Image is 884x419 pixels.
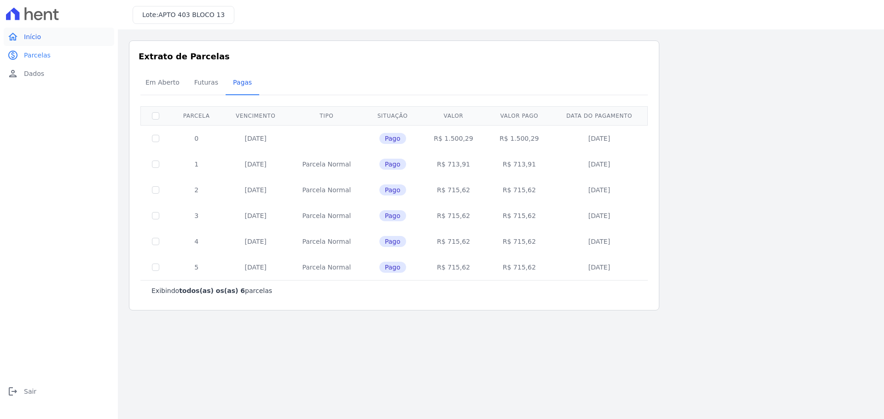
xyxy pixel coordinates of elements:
td: [DATE] [222,229,289,254]
i: paid [7,50,18,61]
span: Sair [24,387,36,396]
i: home [7,31,18,42]
td: R$ 715,62 [486,203,552,229]
input: Só é possível selecionar pagamentos em aberto [152,186,159,194]
td: 3 [170,203,222,229]
td: R$ 713,91 [486,151,552,177]
td: [DATE] [222,177,289,203]
td: 4 [170,229,222,254]
td: R$ 715,62 [486,254,552,280]
span: Futuras [189,73,224,92]
a: homeInício [4,28,114,46]
b: todos(as) os(as) 6 [179,287,245,294]
span: Pago [379,184,406,195]
a: Pagas [226,71,259,95]
th: Parcela [170,106,222,125]
input: Só é possível selecionar pagamentos em aberto [152,161,159,168]
td: 2 [170,177,222,203]
td: [DATE] [552,203,646,229]
input: Só é possível selecionar pagamentos em aberto [152,212,159,219]
input: Só é possível selecionar pagamentos em aberto [152,264,159,271]
th: Situação [365,106,421,125]
span: Pago [379,262,406,273]
span: Início [24,32,41,41]
td: [DATE] [552,151,646,177]
span: Pago [379,236,406,247]
a: personDados [4,64,114,83]
td: R$ 715,62 [421,177,487,203]
td: Parcela Normal [289,254,365,280]
span: APTO 403 BLOCO 13 [158,11,225,18]
span: Pagas [227,73,257,92]
i: person [7,68,18,79]
i: logout [7,386,18,397]
span: Pago [379,133,406,144]
h3: Extrato de Parcelas [139,50,650,63]
td: R$ 715,62 [486,177,552,203]
input: Só é possível selecionar pagamentos em aberto [152,135,159,142]
td: 0 [170,125,222,151]
td: R$ 715,62 [421,229,487,254]
td: [DATE] [552,177,646,203]
td: Parcela Normal [289,177,365,203]
td: R$ 1.500,29 [486,125,552,151]
td: 5 [170,254,222,280]
td: [DATE] [222,151,289,177]
td: R$ 715,62 [486,229,552,254]
th: Valor pago [486,106,552,125]
span: Pago [379,210,406,221]
a: logoutSair [4,382,114,401]
span: Parcelas [24,51,51,60]
span: Pago [379,159,406,170]
td: Parcela Normal [289,151,365,177]
span: Em Aberto [140,73,185,92]
td: [DATE] [552,254,646,280]
td: Parcela Normal [289,203,365,229]
th: Data do pagamento [552,106,646,125]
td: 1 [170,151,222,177]
td: R$ 1.500,29 [421,125,487,151]
input: Só é possível selecionar pagamentos em aberto [152,238,159,245]
span: Dados [24,69,44,78]
th: Tipo [289,106,365,125]
td: [DATE] [552,125,646,151]
td: [DATE] [552,229,646,254]
a: Em Aberto [138,71,187,95]
p: Exibindo parcelas [151,286,272,295]
th: Valor [421,106,487,125]
td: [DATE] [222,203,289,229]
td: Parcela Normal [289,229,365,254]
th: Vencimento [222,106,289,125]
td: R$ 715,62 [421,203,487,229]
h3: Lote: [142,10,225,20]
a: Futuras [187,71,226,95]
td: [DATE] [222,254,289,280]
td: R$ 713,91 [421,151,487,177]
a: paidParcelas [4,46,114,64]
td: R$ 715,62 [421,254,487,280]
td: [DATE] [222,125,289,151]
